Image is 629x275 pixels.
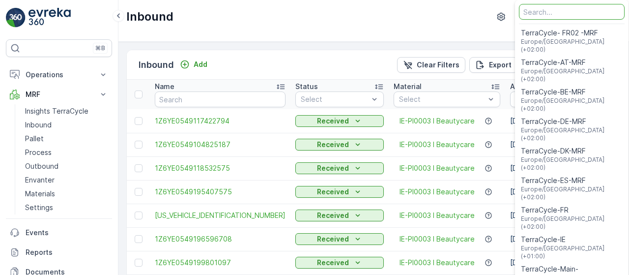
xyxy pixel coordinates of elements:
[155,116,286,126] a: 1Z6YE0549117422794
[295,233,384,245] button: Received
[21,187,112,201] a: Materials
[155,234,286,244] span: 1Z6YE0549196596708
[521,87,623,97] span: TerraCycle-BE-MRF
[135,235,143,243] div: Toggle Row Selected
[301,94,369,104] p: Select
[135,212,143,219] div: Toggle Row Selected
[394,82,422,92] p: Material
[25,203,53,213] p: Settings
[521,176,623,185] span: TerraCycle-ES-MRF
[21,104,112,118] a: Insights TerraCycle
[25,134,44,144] p: Pallet
[521,156,623,172] span: Europe/[GEOGRAPHIC_DATA] (+02:00)
[521,146,623,156] span: TerraCycle-DK-MRF
[521,58,623,67] span: TerraCycle-AT-MRF
[521,215,623,231] span: Europe/[GEOGRAPHIC_DATA] (+02:00)
[510,92,577,107] input: dd/mm/yyyy
[317,234,349,244] p: Received
[6,65,112,85] button: Operations
[135,117,143,125] div: Toggle Row Selected
[317,211,349,220] p: Received
[317,140,349,150] p: Received
[400,234,475,244] a: IE-PI0003 I Beautycare
[295,210,384,221] button: Received
[155,211,286,220] span: [US_VEHICLE_IDENTIFICATION_NUMBER]
[400,116,475,126] a: IE-PI0003 I Beautycare
[400,258,475,268] a: IE-PI0003 I Beautycare
[26,228,108,238] p: Events
[155,187,286,197] a: 1Z6YE0549195407575
[521,67,623,83] span: Europe/[GEOGRAPHIC_DATA] (+02:00)
[295,186,384,198] button: Received
[469,57,517,73] button: Export
[295,139,384,151] button: Received
[317,163,349,173] p: Received
[21,159,112,173] a: Outbound
[6,85,112,104] button: MRF
[519,4,625,20] input: Search...
[95,44,105,52] p: ⌘B
[295,257,384,269] button: Received
[521,126,623,142] span: Europe/[GEOGRAPHIC_DATA] (+02:00)
[489,60,512,70] p: Export
[155,211,286,220] a: 1Z6Y0549197929525
[176,59,211,70] button: Add
[194,60,207,69] p: Add
[295,115,384,127] button: Received
[25,106,88,116] p: Insights TerraCycle
[21,146,112,159] a: Process
[135,164,143,172] div: Toggle Row Selected
[126,9,173,25] p: Inbound
[510,82,548,92] p: Arrive Date
[25,120,52,130] p: Inbound
[6,8,26,28] img: logo
[295,162,384,174] button: Received
[25,161,58,171] p: Outbound
[135,259,143,267] div: Toggle Row Selected
[400,140,475,150] a: IE-PI0003 I Beautycare
[521,117,623,126] span: TerraCycle-DE-MRF
[521,235,623,244] span: TerraCycle-IE
[25,175,55,185] p: Envanter
[155,163,286,173] a: 1Z6YE0549118532575
[521,185,623,201] span: Europe/[GEOGRAPHIC_DATA] (+02:00)
[29,8,71,28] img: logo_light-DOdMpM7g.png
[400,163,475,173] span: IE-PI0003 I Beautycare
[521,205,623,215] span: TerraCycle-FR
[155,92,286,107] input: Search
[155,258,286,268] a: 1Z6YE0549199801097
[25,148,52,157] p: Process
[295,82,318,92] p: Status
[21,201,112,214] a: Settings
[135,141,143,149] div: Toggle Row Selected
[139,58,174,72] p: Inbound
[135,188,143,196] div: Toggle Row Selected
[21,173,112,187] a: Envanter
[417,60,459,70] p: Clear Filters
[26,90,92,99] p: MRF
[317,258,349,268] p: Received
[521,244,623,260] span: Europe/[GEOGRAPHIC_DATA] (+01:00)
[521,28,623,38] span: TerraCycle- FR02 -MRF
[26,70,92,80] p: Operations
[317,187,349,197] p: Received
[155,82,174,92] p: Name
[400,187,475,197] a: IE-PI0003 I Beautycare
[155,140,286,150] a: 1Z6YE0549104825187
[399,94,485,104] p: Select
[400,211,475,220] span: IE-PI0003 I Beautycare
[21,118,112,132] a: Inbound
[6,243,112,262] a: Reports
[397,57,465,73] button: Clear Filters
[521,97,623,113] span: Europe/[GEOGRAPHIC_DATA] (+02:00)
